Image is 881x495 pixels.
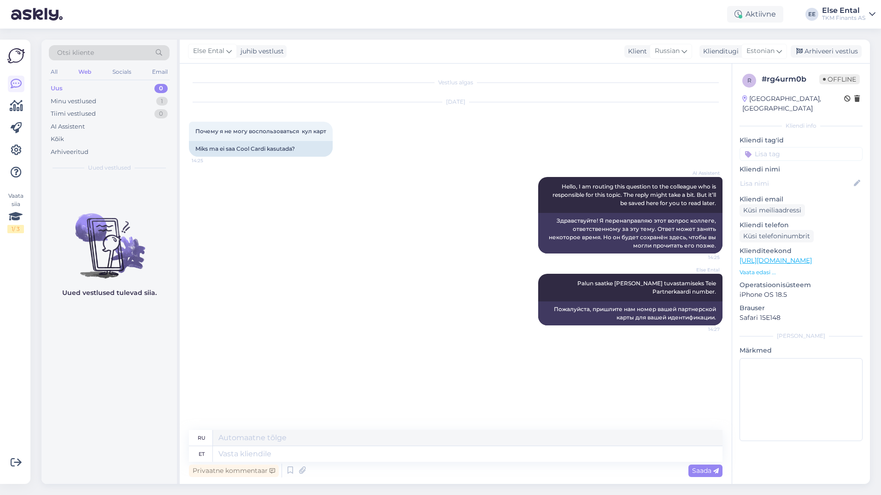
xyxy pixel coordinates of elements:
[51,84,63,93] div: Uus
[193,46,224,56] span: Else Ental
[699,47,739,56] div: Klienditugi
[577,280,717,295] span: Palun saatke [PERSON_NAME] tuvastamiseks Teie Partnerkaardi number.
[51,135,64,144] div: Kõik
[740,280,863,290] p: Operatsioonisüsteem
[822,14,865,22] div: TKM Finants AS
[805,8,818,21] div: EE
[740,346,863,355] p: Märkmed
[740,332,863,340] div: [PERSON_NAME]
[7,192,24,233] div: Vaata siia
[150,66,170,78] div: Email
[685,326,720,333] span: 14:27
[538,213,722,253] div: Здравствуйте! Я перенаправляю этот вопрос коллеге, ответственному за эту тему. Ответ может занять...
[746,46,775,56] span: Estonian
[740,165,863,174] p: Kliendi nimi
[685,254,720,261] span: 14:25
[740,256,812,265] a: [URL][DOMAIN_NAME]
[111,66,133,78] div: Socials
[740,136,863,145] p: Kliendi tag'id
[685,266,720,273] span: Else Ental
[189,465,279,477] div: Privaatne kommentaar
[189,78,722,87] div: Vestlus algas
[237,47,284,56] div: juhib vestlust
[822,7,865,14] div: Else Ental
[51,97,96,106] div: Minu vestlused
[189,98,722,106] div: [DATE]
[655,46,680,56] span: Russian
[62,288,157,298] p: Uued vestlused tulevad siia.
[198,430,206,446] div: ru
[88,164,131,172] span: Uued vestlused
[740,178,852,189] input: Lisa nimi
[740,204,805,217] div: Küsi meiliaadressi
[49,66,59,78] div: All
[195,128,326,135] span: Почему я не могу воспользоваться кул карт
[740,194,863,204] p: Kliendi email
[740,230,814,242] div: Küsi telefoninumbrit
[740,220,863,230] p: Kliendi telefon
[538,301,722,325] div: Пожалуйста, пришлите нам номер вашей партнерской карты для вашей идентификации.
[552,183,717,206] span: Hello, I am routing this question to the colleague who is responsible for this topic. The reply m...
[742,94,844,113] div: [GEOGRAPHIC_DATA], [GEOGRAPHIC_DATA]
[740,246,863,256] p: Klienditeekond
[822,7,875,22] a: Else EntalTKM Finants AS
[51,147,88,157] div: Arhiveeritud
[154,109,168,118] div: 0
[51,109,96,118] div: Tiimi vestlused
[740,303,863,313] p: Brauser
[41,197,177,280] img: No chats
[791,45,862,58] div: Arhiveeri vestlus
[192,157,226,164] span: 14:25
[740,268,863,277] p: Vaata edasi ...
[76,66,93,78] div: Web
[740,147,863,161] input: Lisa tag
[685,170,720,177] span: AI Assistent
[624,47,647,56] div: Klient
[156,97,168,106] div: 1
[189,141,333,157] div: Miks ma ei saa Cool Cardi kasutada?
[740,313,863,323] p: Safari 15E148
[692,466,719,475] span: Saada
[7,47,25,65] img: Askly Logo
[747,77,752,84] span: r
[154,84,168,93] div: 0
[740,290,863,300] p: iPhone OS 18.5
[199,446,205,462] div: et
[762,74,819,85] div: # rg4urm0b
[7,225,24,233] div: 1 / 3
[57,48,94,58] span: Otsi kliente
[51,122,85,131] div: AI Assistent
[740,122,863,130] div: Kliendi info
[819,74,860,84] span: Offline
[727,6,783,23] div: Aktiivne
